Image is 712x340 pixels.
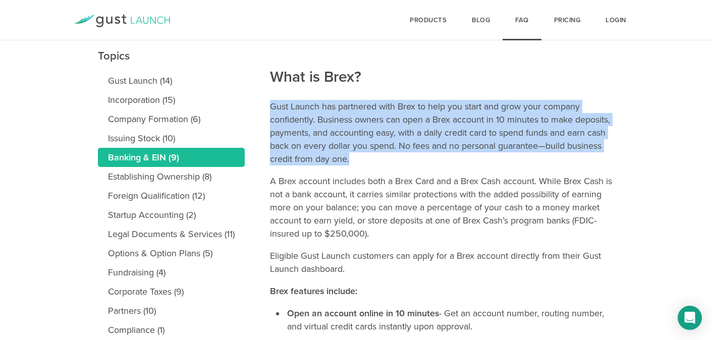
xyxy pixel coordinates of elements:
p: Gust Launch has partnered with Brex to help you start and grow your company confidently. Business... [270,100,615,165]
a: Fundraising (4) [98,263,245,282]
p: Eligible Gust Launch customers can apply for a Brex account directly from their Gust Launch dashb... [270,249,615,275]
a: Legal Documents & Services (11) [98,224,245,244]
a: Corporate Taxes (9) [98,282,245,301]
a: Compliance (1) [98,320,245,339]
a: Startup Accounting (2) [98,205,245,224]
a: Establishing Ownership (8) [98,167,245,186]
a: Incorporation (15) [98,90,245,109]
a: Company Formation (6) [98,109,245,129]
a: Gust Launch (14) [98,71,245,90]
strong: Open an account online in 10 minutes [287,308,439,319]
a: Foreign Qualification (12) [98,186,245,205]
a: Partners (10) [98,301,245,320]
li: - Get an account number, routing number, and virtual credit cards instantly upon approval. [285,307,615,333]
p: A Brex account includes both a Brex Card and a Brex Cash account. While Brex Cash is not a bank a... [270,175,615,240]
a: Banking & EIN (9) [98,148,245,167]
iframe: Chat Widget [539,231,712,340]
strong: Brex features include: [270,286,357,297]
a: Issuing Stock (10) [98,129,245,148]
a: Options & Option Plans (5) [98,244,245,263]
